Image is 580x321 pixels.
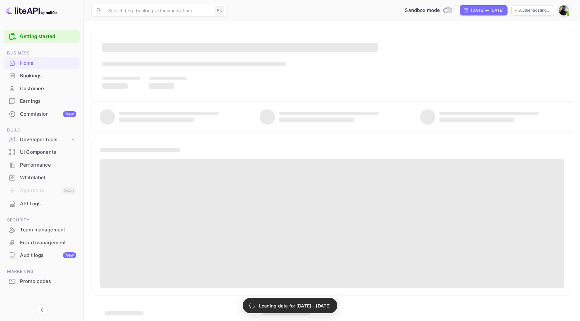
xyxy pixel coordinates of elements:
span: Build [4,127,80,134]
div: Audit logsNew [4,249,80,262]
div: New [63,252,76,258]
a: Customers [4,83,80,94]
div: Bookings [20,72,76,80]
a: Whitelabel [4,171,80,183]
div: Earnings [20,98,76,105]
span: Sandbox mode [405,7,440,14]
div: Commission [20,111,76,118]
div: Whitelabel [20,174,76,181]
a: CommissionNew [4,108,80,120]
div: New [63,111,76,117]
div: CommissionNew [4,108,80,121]
div: API Logs [20,200,76,208]
div: Developer tools [4,134,80,145]
div: Getting started [4,30,80,43]
a: API Logs [4,198,80,209]
a: Team management [4,224,80,236]
div: Promo codes [20,278,76,285]
input: Search (e.g. bookings, documentation) [104,4,212,17]
a: Bookings [4,70,80,82]
img: Jaber Elferkh [559,5,569,15]
div: Promo codes [4,275,80,288]
button: Collapse navigation [36,304,48,316]
a: Promo codes [4,275,80,287]
div: Audit logs [20,252,76,259]
div: UI Components [4,146,80,159]
a: Earnings [4,95,80,107]
div: API Logs [4,198,80,210]
div: Home [20,60,76,67]
a: Performance [4,159,80,171]
div: Team management [20,226,76,234]
div: Switch to Production mode [402,7,455,14]
div: Home [4,57,80,70]
div: Fraud management [20,239,76,247]
a: Home [4,57,80,69]
span: Marketing [4,268,80,275]
div: Customers [4,83,80,95]
a: Fraud management [4,237,80,248]
div: Developer tools [20,136,70,143]
p: Authenticating... [519,7,551,13]
span: Business [4,50,80,57]
div: Performance [20,161,76,169]
a: Getting started [20,33,76,40]
p: Loading data for [DATE] - [DATE] [259,302,331,309]
div: [DATE] — [DATE] [471,7,503,13]
a: UI Components [4,146,80,158]
img: LiteAPI logo [5,5,57,15]
div: Fraud management [4,237,80,249]
div: Customers [20,85,76,92]
span: Security [4,217,80,224]
div: Whitelabel [4,171,80,184]
div: UI Components [20,149,76,156]
div: ⌘K [215,6,224,15]
a: Audit logsNew [4,249,80,261]
div: Earnings [4,95,80,108]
